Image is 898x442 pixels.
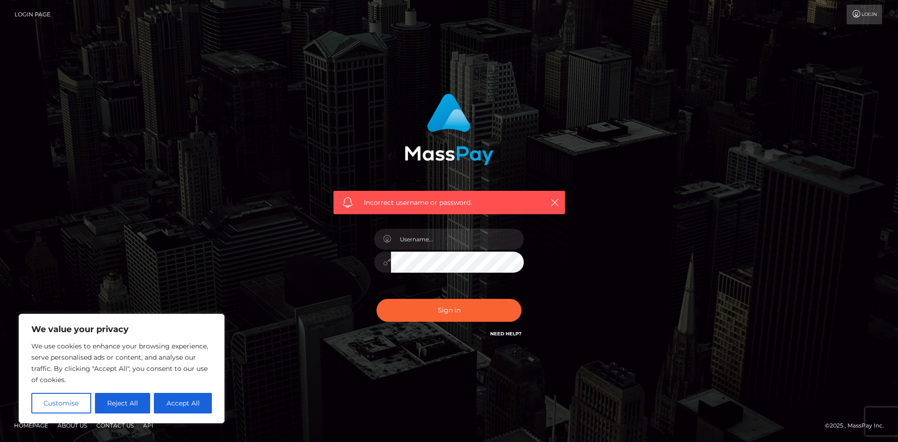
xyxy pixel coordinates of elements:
[364,198,535,208] span: Incorrect username or password.
[377,299,521,322] button: Sign in
[405,94,493,165] img: MassPay Login
[10,418,52,433] a: Homepage
[95,393,151,413] button: Reject All
[825,420,891,431] div: © 2025 , MassPay Inc.
[31,393,91,413] button: Customise
[490,331,521,337] a: Need Help?
[847,5,882,24] a: Login
[93,418,138,433] a: Contact Us
[31,341,212,385] p: We use cookies to enhance your browsing experience, serve personalised ads or content, and analys...
[54,418,91,433] a: About Us
[391,229,524,250] input: Username...
[31,324,212,335] p: We value your privacy
[154,393,212,413] button: Accept All
[14,5,51,24] a: Login Page
[139,418,157,433] a: API
[19,314,224,423] div: We value your privacy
